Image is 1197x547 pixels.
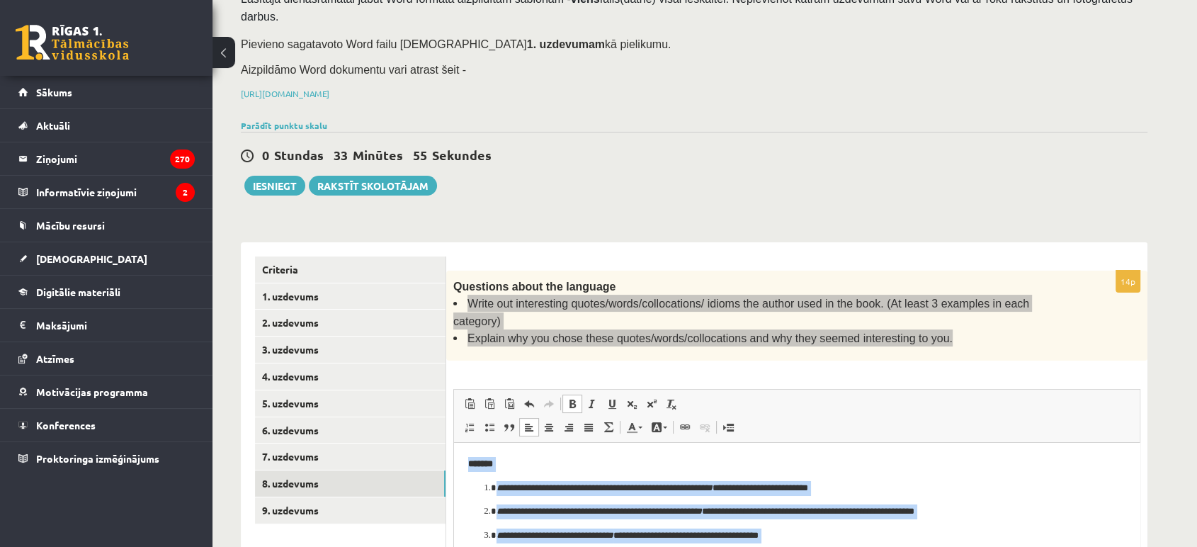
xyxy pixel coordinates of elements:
[18,409,195,441] a: Konferences
[255,470,446,497] a: 8. uzdevums
[18,209,195,242] a: Mācību resursi
[460,418,480,436] a: Insert/Remove Numbered List
[255,363,446,390] a: 4. uzdevums
[241,64,466,76] span: Aizpildāmo Word dokumentu vari atrast šeit -
[255,310,446,336] a: 2. uzdevums
[170,150,195,169] i: 270
[255,444,446,470] a: 7. uzdevums
[18,176,195,208] a: Informatīvie ziņojumi2
[255,256,446,283] a: Criteria
[539,418,559,436] a: Center
[36,252,147,265] span: [DEMOGRAPHIC_DATA]
[36,142,195,175] legend: Ziņojumi
[18,242,195,275] a: [DEMOGRAPHIC_DATA]
[274,147,324,163] span: Stundas
[14,14,671,426] body: Editor, wiswyg-editor-user-answer-47433914145580
[662,395,681,413] a: Remove Format
[432,147,492,163] span: Sekundes
[519,395,539,413] a: Undo (Ctrl+Z)
[36,119,70,132] span: Aktuāli
[36,352,74,365] span: Atzīmes
[255,497,446,524] a: 9. uzdevums
[36,419,96,432] span: Konferences
[562,395,582,413] a: Bold (Ctrl+B)
[579,418,598,436] a: Justify
[453,281,615,293] span: Questions about the language
[241,120,327,131] a: Parādīt punktu skalu
[36,309,195,342] legend: Maksājumi
[18,309,195,342] a: Maksājumi
[255,390,446,417] a: 5. uzdevums
[353,147,403,163] span: Minūtes
[499,395,519,413] a: Paste from Word
[1116,270,1140,293] p: 14p
[241,38,671,50] span: Pievieno sagatavoto Word failu [DEMOGRAPHIC_DATA] kā pielikumu.
[598,418,618,436] a: Math
[36,452,159,465] span: Proktoringa izmēģinājums
[413,147,427,163] span: 55
[467,332,953,344] span: Explain why you chose these quotes/words/collocations and why they seemed interesting to you.
[480,395,499,413] a: Paste as plain text (Ctrl+Shift+V)
[527,38,605,50] strong: 1. uzdevumam
[36,176,195,208] legend: Informatīvie ziņojumi
[539,395,559,413] a: Redo (Ctrl+Y)
[36,86,72,98] span: Sākums
[559,418,579,436] a: Align Right
[262,147,269,163] span: 0
[255,417,446,444] a: 6. uzdevums
[16,25,129,60] a: Rīgas 1. Tālmācības vidusskola
[255,283,446,310] a: 1. uzdevums
[18,76,195,108] a: Sākums
[244,176,305,196] button: Iesniegt
[460,395,480,413] a: Paste (Ctrl+V)
[622,395,642,413] a: Subscript
[334,147,348,163] span: 33
[480,418,499,436] a: Insert/Remove Bulleted List
[695,418,715,436] a: Unlink
[18,109,195,142] a: Aktuāli
[36,219,105,232] span: Mācību resursi
[176,183,195,202] i: 2
[642,395,662,413] a: Superscript
[241,88,329,99] a: [URL][DOMAIN_NAME]
[18,142,195,175] a: Ziņojumi270
[582,395,602,413] a: Italic (Ctrl+I)
[647,418,671,436] a: Background Color
[309,176,437,196] a: Rakstīt skolotājam
[255,337,446,363] a: 3. uzdevums
[18,442,195,475] a: Proktoringa izmēģinājums
[602,395,622,413] a: Underline (Ctrl+U)
[499,418,519,436] a: Block Quote
[519,418,539,436] a: Align Left
[18,342,195,375] a: Atzīmes
[453,298,1029,327] span: Write out interesting quotes/words/collocations/ idioms the author used in the book. (At least 3 ...
[18,376,195,408] a: Motivācijas programma
[622,418,647,436] a: Text Color
[36,385,148,398] span: Motivācijas programma
[36,286,120,298] span: Digitālie materiāli
[18,276,195,308] a: Digitālie materiāli
[675,418,695,436] a: Link (Ctrl+K)
[718,418,738,436] a: Insert Page Break for Printing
